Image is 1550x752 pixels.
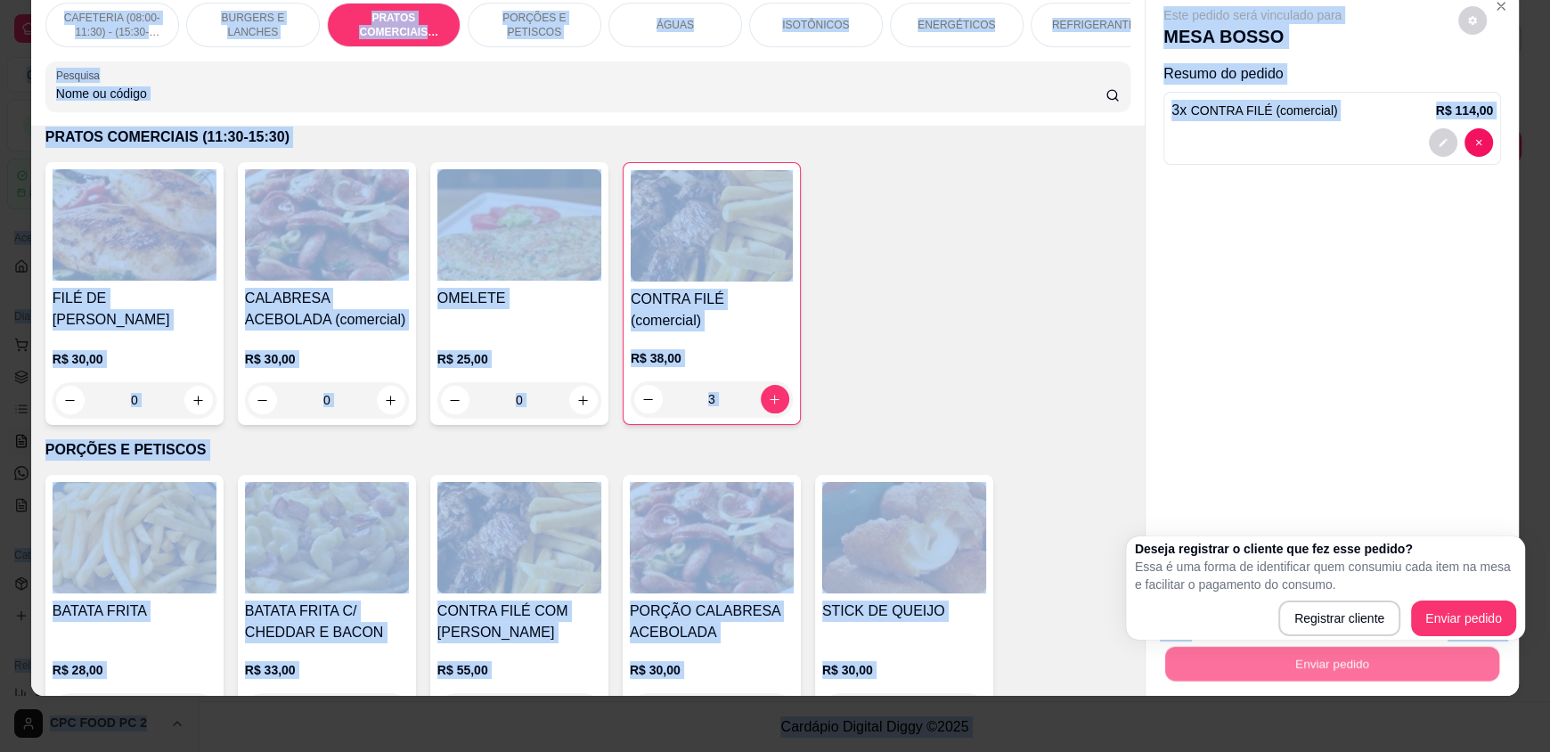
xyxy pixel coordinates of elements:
[45,439,1130,461] p: PORÇÕES E PETISCOS
[245,169,409,281] img: product-image
[1278,601,1400,636] button: Registrar cliente
[1163,6,1342,24] p: Este pedido será vinculado para
[245,288,409,331] h4: CALABRESA ACEBOLADA (comercial)
[342,11,445,39] p: PRATOS COMERCIAIS (11:30-15:30)
[1458,6,1487,35] button: decrease-product-quantity
[822,482,986,593] img: product-image
[53,661,216,679] p: R$ 28,00
[1191,103,1338,118] span: CONTRA FILÉ (comercial)
[1165,646,1499,681] button: Enviar pedido
[1171,100,1337,121] p: 3 x
[53,482,216,593] img: product-image
[45,127,1130,148] p: PRATOS COMERCIAIS (11:30-15:30)
[245,482,409,593] img: product-image
[1052,18,1143,32] p: REFRIGERANTES
[1163,63,1501,85] p: Resumo do pedido
[441,386,469,414] button: decrease-product-quantity
[53,350,216,368] p: R$ 30,00
[1436,102,1494,119] p: R$ 114,00
[1411,601,1516,636] button: Enviar pedido
[245,601,409,643] h4: BATATA FRITA C/ CHEDDAR E BACON
[822,601,986,622] h4: STICK DE QUEIJO
[1464,128,1493,157] button: decrease-product-quantity
[53,169,216,281] img: product-image
[53,601,216,622] h4: BATATA FRITA
[782,18,849,32] p: ISOTÔNICOS
[201,11,305,39] p: BURGERS E LANCHES
[631,170,793,282] img: product-image
[56,68,106,83] label: Pesquisa
[437,350,601,368] p: R$ 25,00
[1135,540,1516,558] h2: Deseja registrar o cliente que fez esse pedido?
[1135,558,1516,593] p: Essa é uma forma de identificar quem consumiu cada item na mesa e facilitar o pagamento do consumo.
[631,349,793,367] p: R$ 38,00
[61,11,164,39] p: CAFETERIA (08:00-11:30) - (15:30-18:00)
[569,386,598,414] button: increase-product-quantity
[245,661,409,679] p: R$ 33,00
[822,661,986,679] p: R$ 30,00
[437,288,601,309] h4: OMELETE
[630,601,794,643] h4: PORÇÃO CALABRESA ACEBOLADA
[437,601,601,643] h4: CONTRA FILÉ COM [PERSON_NAME]
[630,661,794,679] p: R$ 30,00
[1163,24,1342,49] p: MESA BOSSO
[918,18,995,32] p: ENERGÉTICOS
[245,350,409,368] p: R$ 30,00
[53,288,216,331] h4: FILÉ DE [PERSON_NAME]
[56,85,1106,102] input: Pesquisa
[657,18,694,32] p: ÁGUAS
[437,169,601,281] img: product-image
[437,661,601,679] p: R$ 55,00
[631,289,793,331] h4: CONTRA FILÉ (comercial)
[630,482,794,593] img: product-image
[437,482,601,593] img: product-image
[483,11,586,39] p: PORÇÕES E PETISCOS
[1429,128,1457,157] button: decrease-product-quantity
